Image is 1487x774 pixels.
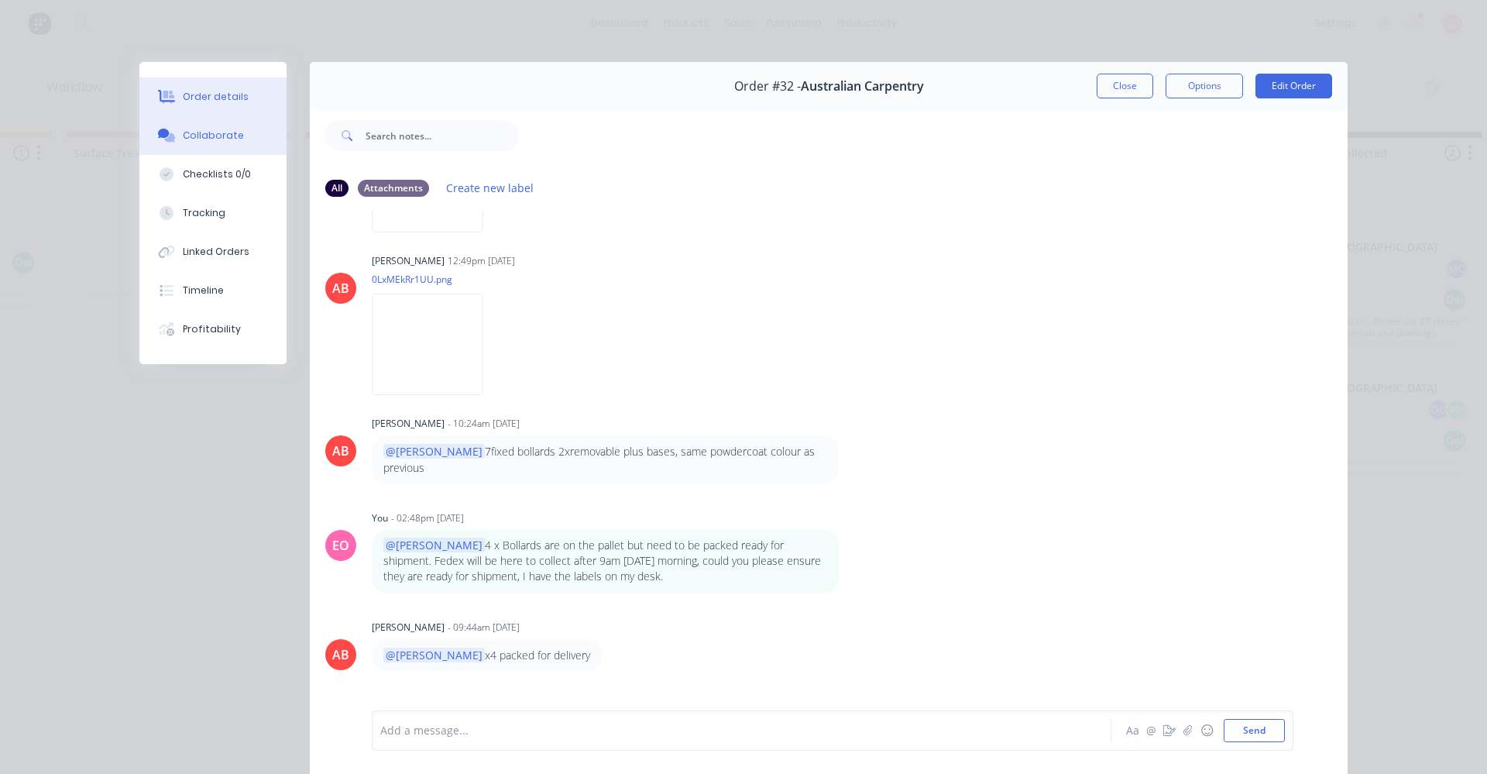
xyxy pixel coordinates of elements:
[139,271,287,310] button: Timeline
[183,90,249,104] div: Order details
[1255,74,1332,98] button: Edit Order
[332,536,349,555] div: EO
[1166,74,1243,98] button: Options
[139,194,287,232] button: Tracking
[801,79,924,94] span: Australian Carpentry
[383,538,827,585] p: 4 x Bollards are on the pallet but need to be packed ready for shipment. Fedex will be here to co...
[372,273,499,286] p: 0LxMEkRr1UU.png
[1142,721,1160,740] button: @
[183,245,249,259] div: Linked Orders
[1097,74,1153,98] button: Close
[448,621,520,635] div: - 09:44am [DATE]
[372,254,445,268] div: [PERSON_NAME]
[1197,721,1216,740] button: ☺
[383,647,590,663] div: x4 packed for delivery
[358,180,429,197] div: Attachments
[1224,719,1285,742] button: Send
[1123,721,1142,740] button: Aa
[448,417,520,431] div: - 10:24am [DATE]
[391,511,464,525] div: - 02:48pm [DATE]
[448,254,515,268] div: 12:49pm [DATE]
[325,180,349,197] div: All
[372,621,445,635] div: [PERSON_NAME]
[139,310,287,349] button: Profitability
[183,284,224,298] div: Timeline
[139,77,287,116] button: Order details
[438,177,542,198] button: Create new label
[366,120,519,151] input: Search notes...
[183,129,244,143] div: Collaborate
[372,511,388,525] div: You
[139,155,287,194] button: Checklists 0/0
[332,442,349,460] div: AB
[372,417,445,431] div: [PERSON_NAME]
[383,444,485,459] span: @[PERSON_NAME]
[383,538,485,552] span: @[PERSON_NAME]
[332,645,349,664] div: AB
[183,167,251,181] div: Checklists 0/0
[139,116,287,155] button: Collaborate
[734,79,801,94] span: Order #32 -
[383,648,485,662] span: @[PERSON_NAME]
[383,443,827,476] div: 7fixed bollards 2xremovable plus bases, same powdercoat colour as previous
[139,232,287,271] button: Linked Orders
[332,279,349,298] div: AB
[183,206,225,220] div: Tracking
[183,322,241,336] div: Profitability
